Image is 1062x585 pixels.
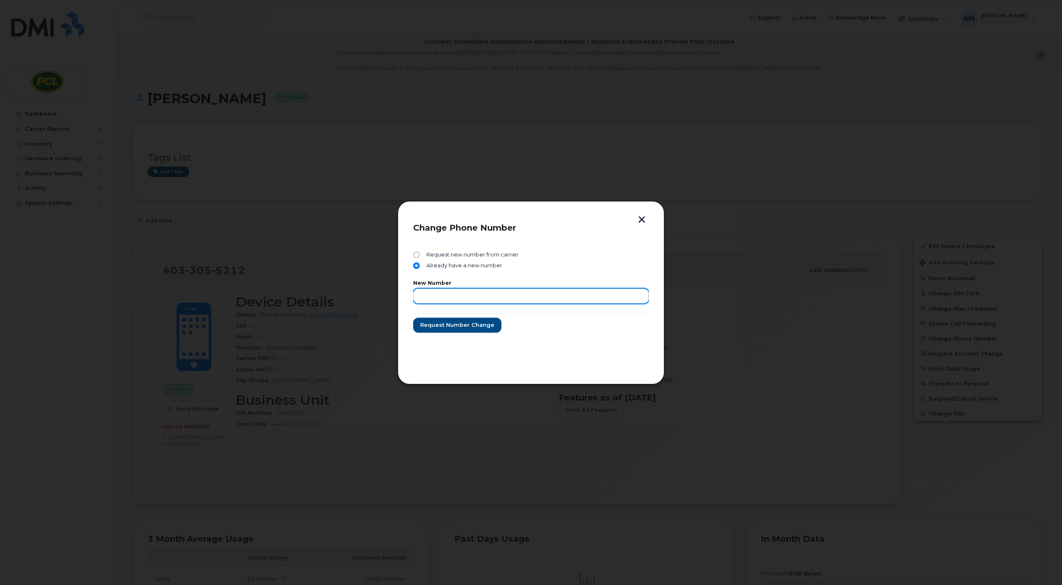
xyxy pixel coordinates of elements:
button: Request number change [413,318,501,333]
input: Already have a new number [413,262,420,269]
span: Already have a new number [423,262,502,269]
span: Request new number from carrier [423,251,519,258]
label: New Number [413,281,649,286]
span: Request number change [420,321,494,329]
input: Request new number from carrier [413,251,420,258]
span: Change Phone Number [413,223,516,233]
